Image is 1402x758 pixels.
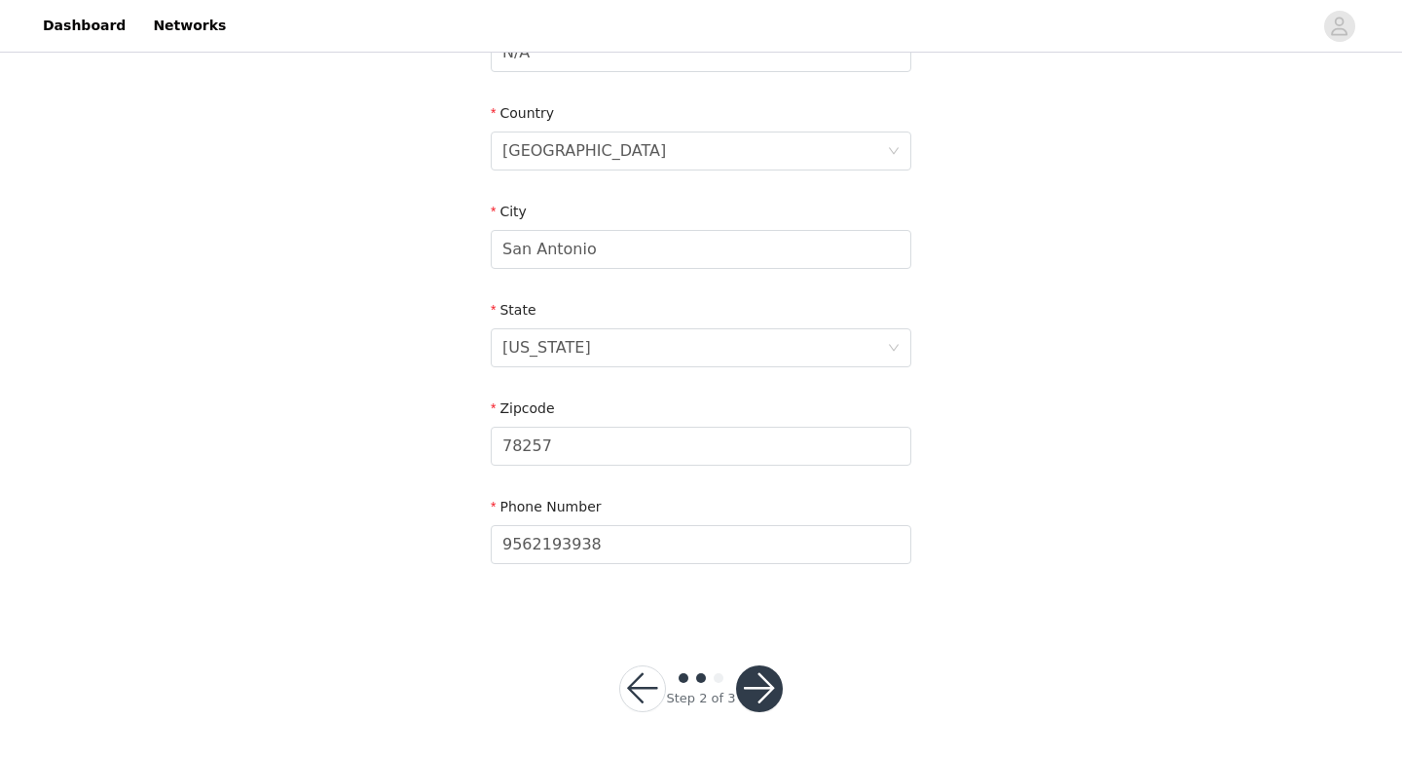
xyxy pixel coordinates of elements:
div: avatar [1330,11,1348,42]
div: United States [502,133,666,170]
label: Phone Number [491,499,602,514]
a: Networks [141,4,238,48]
label: City [491,204,527,219]
label: Country [491,105,554,121]
i: icon: down [888,145,900,159]
a: Dashboard [31,4,137,48]
div: Step 2 of 3 [666,689,735,708]
label: Zipcode [491,400,555,416]
div: Texas [502,329,591,366]
label: State [491,302,536,318]
i: icon: down [888,342,900,356]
